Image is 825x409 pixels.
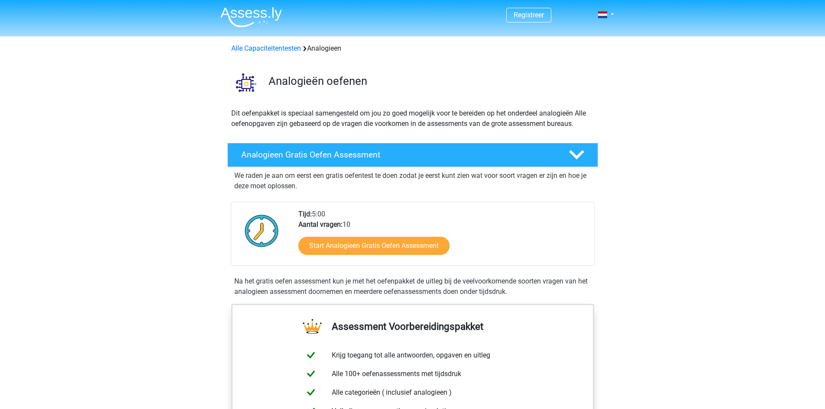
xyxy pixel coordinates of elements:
[292,209,594,265] div: 5:00 10
[240,209,284,252] img: Klok
[220,7,282,27] img: Assessly
[298,237,450,255] a: Start Analogieen Gratis Oefen Assessment
[241,150,555,160] h4: Analogieen Gratis Oefen Assessment
[514,11,544,19] a: Registreer
[298,210,312,218] b: Tijd:
[231,44,301,52] a: Alle Capaciteitentesten
[269,74,591,88] h3: Analogieën oefenen
[234,171,591,191] p: We raden je aan om eerst een gratis oefentest te doen zodat je eerst kunt zien wat voor soort vra...
[231,108,594,129] p: Dit oefenpakket is speciaal samengesteld om jou zo goed mogelijk voor te bereiden op het onderdee...
[224,143,602,167] a: Analogieen Gratis Oefen Assessment
[298,220,343,229] b: Aantal vragen:
[228,43,598,54] div: Analogieen
[231,276,595,297] div: Na het gratis oefen assessment kun je met het oefenpakket de uitleg bij de veelvoorkomende soorte...
[228,64,265,101] img: analogieen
